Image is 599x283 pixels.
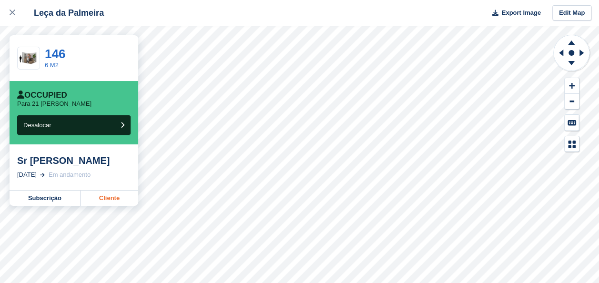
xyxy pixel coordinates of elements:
[49,170,91,180] div: Em andamento
[23,121,51,129] span: Desalocar
[565,78,579,94] button: Zoom In
[17,100,91,108] p: Para 21 [PERSON_NAME]
[17,155,131,166] div: Sr [PERSON_NAME]
[45,47,65,61] a: 146
[17,170,37,180] div: [DATE]
[25,7,104,19] div: Leça da Palmeira
[40,173,45,177] img: arrow-right-light-icn-cde0832a797a2874e46488d9cf13f60e5c3a73dbe684e267c42b8395dfbc2abf.svg
[501,8,540,18] span: Export Image
[81,191,138,206] a: Cliente
[17,115,131,135] button: Desalocar
[18,50,40,67] img: 64-sqft-unit.jpg
[10,191,81,206] a: Subscrição
[565,115,579,131] button: Keyboard Shortcuts
[45,61,59,69] a: 6 M2
[565,136,579,152] button: Map Legend
[565,94,579,110] button: Zoom Out
[487,5,541,21] button: Export Image
[17,91,67,100] div: Occupied
[552,5,591,21] a: Edit Map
